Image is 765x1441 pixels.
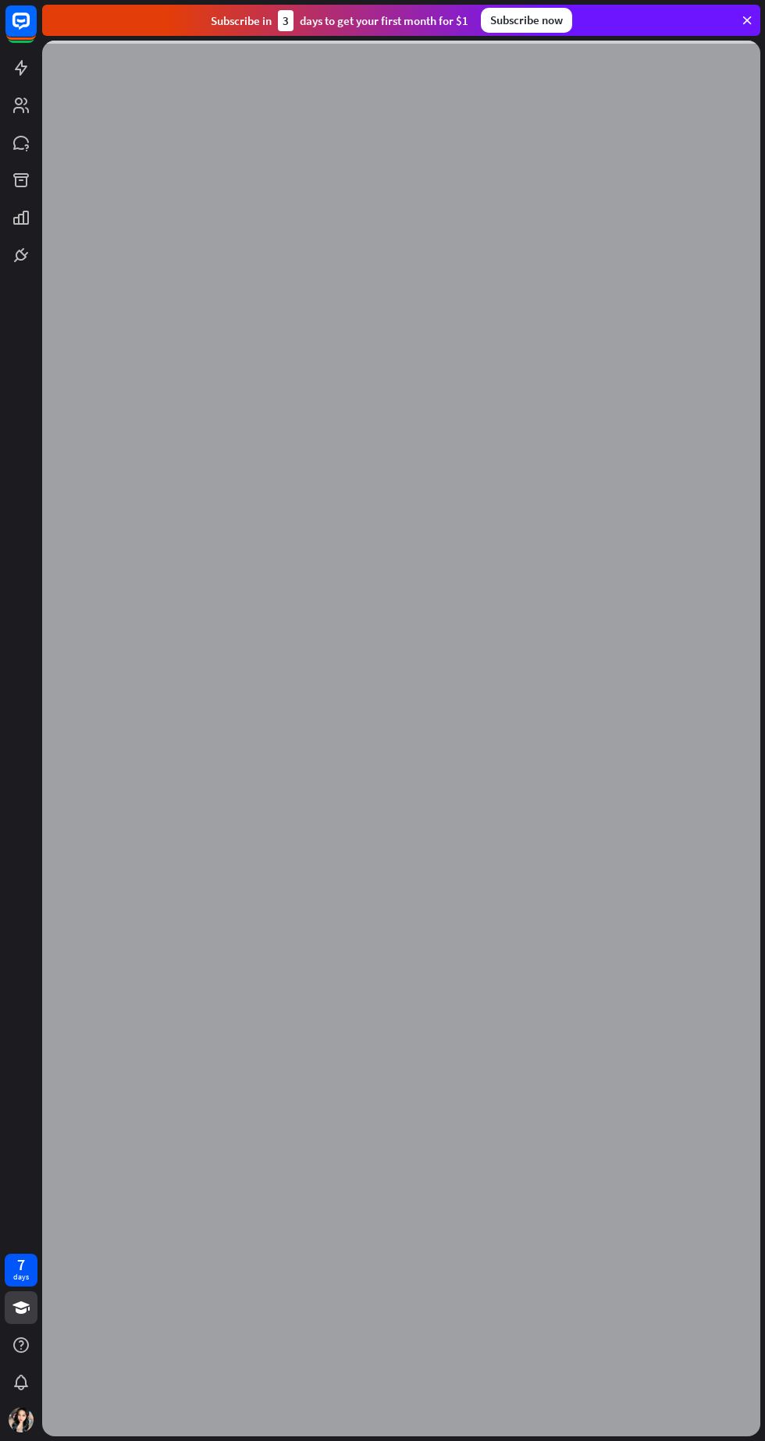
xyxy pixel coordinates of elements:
div: 7 [17,1258,25,1272]
div: Subscribe in days to get your first month for $1 [211,10,468,31]
div: days [13,1272,29,1283]
div: Subscribe now [481,8,572,33]
a: 7 days [5,1254,37,1287]
div: 3 [278,10,294,31]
